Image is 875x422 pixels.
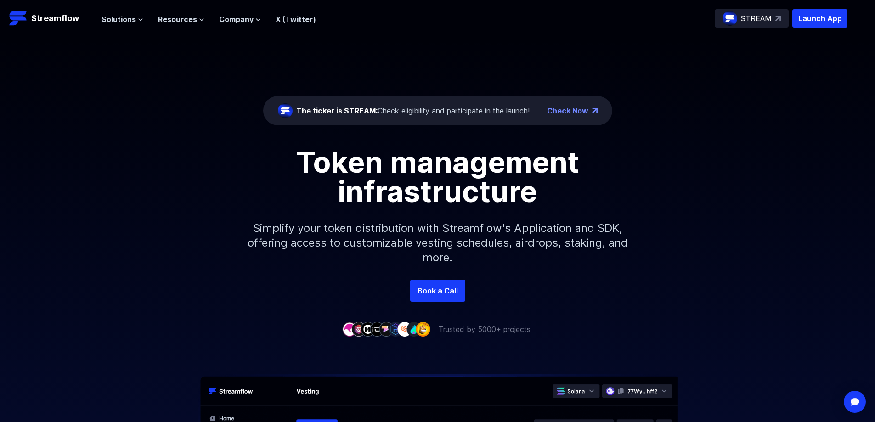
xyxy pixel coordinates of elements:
img: company-2 [351,322,366,336]
img: Streamflow Logo [9,9,28,28]
a: Check Now [547,105,588,116]
img: company-9 [416,322,430,336]
button: Launch App [792,9,847,28]
p: Streamflow [31,12,79,25]
button: Company [219,14,261,25]
img: company-4 [370,322,384,336]
a: Streamflow [9,9,92,28]
button: Solutions [102,14,143,25]
span: The ticker is STREAM: [296,106,378,115]
div: Open Intercom Messenger [844,391,866,413]
a: STREAM [715,9,789,28]
p: STREAM [741,13,772,24]
p: Trusted by 5000+ projects [439,324,531,335]
span: Solutions [102,14,136,25]
p: Simplify your token distribution with Streamflow's Application and SDK, offering access to custom... [240,206,635,280]
img: company-1 [342,322,357,336]
img: streamflow-logo-circle.png [278,103,293,118]
a: X (Twitter) [276,15,316,24]
img: company-3 [361,322,375,336]
img: streamflow-logo-circle.png [723,11,737,26]
img: company-6 [388,322,403,336]
h1: Token management infrastructure [231,147,644,206]
div: Check eligibility and participate in the launch! [296,105,530,116]
button: Resources [158,14,204,25]
span: Resources [158,14,197,25]
img: top-right-arrow.png [592,108,598,113]
img: company-8 [406,322,421,336]
span: Company [219,14,254,25]
img: top-right-arrow.svg [775,16,781,21]
img: company-5 [379,322,394,336]
img: company-7 [397,322,412,336]
a: Book a Call [410,280,465,302]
